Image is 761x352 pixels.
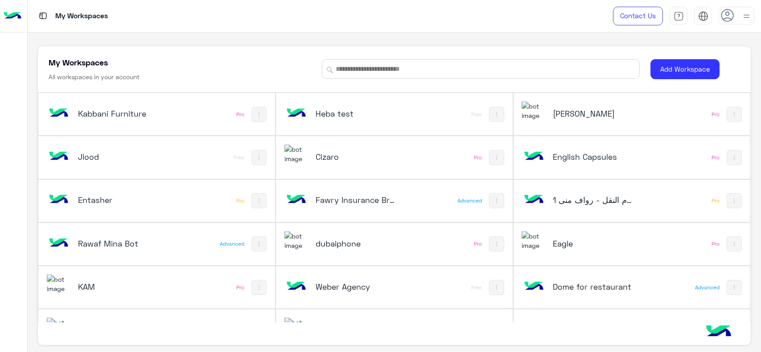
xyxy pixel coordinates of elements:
div: Pro [712,154,720,161]
h5: Weber Agency [316,281,395,292]
img: 322208621163248 [522,101,546,121]
h5: Cizaro [316,151,395,162]
img: 114004088273201 [47,318,71,337]
img: 630227726849311 [284,318,309,337]
img: bot image [47,101,71,125]
img: tab [674,11,684,21]
div: Pro [236,284,244,291]
img: bot image [47,188,71,212]
div: Pro [474,240,482,247]
h6: All workspaces in your account [49,73,140,81]
div: Pro [236,197,244,204]
img: tab [37,10,49,21]
div: Pro [712,240,720,247]
img: 228235970373281 [47,275,71,294]
h5: Entasher [78,194,157,205]
img: bot image [522,145,546,169]
div: Free [471,284,482,291]
div: Advanced [220,240,244,247]
h5: KAM [78,281,157,292]
img: bot image [47,231,71,255]
img: profile [741,11,752,22]
img: Logo [4,7,21,25]
a: Contact Us [613,7,663,25]
div: Pro [712,111,720,118]
h5: English Capsules [553,151,632,162]
div: Free [471,111,482,118]
button: Add Workspace [650,59,720,79]
h5: Fawry Insurance Brokerage`s [316,194,395,205]
p: My Workspaces [55,10,108,22]
img: 919860931428189 [284,145,309,164]
img: 1403182699927242 [284,231,309,251]
h5: My Workspaces [49,57,108,68]
img: 713415422032625 [522,231,546,251]
div: Pro [712,197,720,204]
h5: Dome for restaurant [553,281,632,292]
div: Free [234,154,244,161]
img: bot image [284,275,309,299]
div: Pro [474,154,482,161]
img: 146205905242462 [47,145,71,169]
img: 137472623329108 [522,188,546,212]
h5: Ahmed El Sallab [553,108,632,119]
a: tab [670,7,687,25]
h5: Kabbani Furniture [78,108,157,119]
h5: Eagle [553,238,632,249]
h5: Jlood [78,151,157,162]
h5: Rawaf Mina Bot [78,238,157,249]
h5: نظام النقل - رواف منى 1 [553,194,632,205]
img: tab [698,11,708,21]
div: Advanced [457,197,482,204]
div: Pro [236,111,244,118]
img: bot image [284,188,309,212]
h5: dubaiphone [316,238,395,249]
img: bot image [284,101,309,125]
img: bot image [522,318,546,342]
img: hulul-logo.png [703,316,734,348]
img: bot image [522,275,546,299]
div: Advanced [695,284,720,291]
h5: Heba test [316,108,395,119]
